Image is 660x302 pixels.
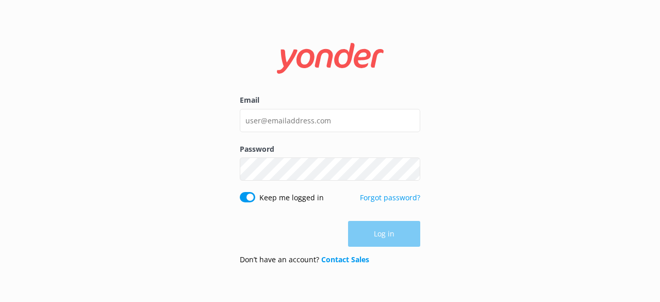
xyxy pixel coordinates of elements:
[321,255,369,264] a: Contact Sales
[259,192,324,203] label: Keep me logged in
[240,109,420,132] input: user@emailaddress.com
[240,254,369,265] p: Don’t have an account?
[240,94,420,106] label: Email
[360,193,420,202] a: Forgot password?
[400,159,420,180] button: Show password
[240,144,420,155] label: Password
